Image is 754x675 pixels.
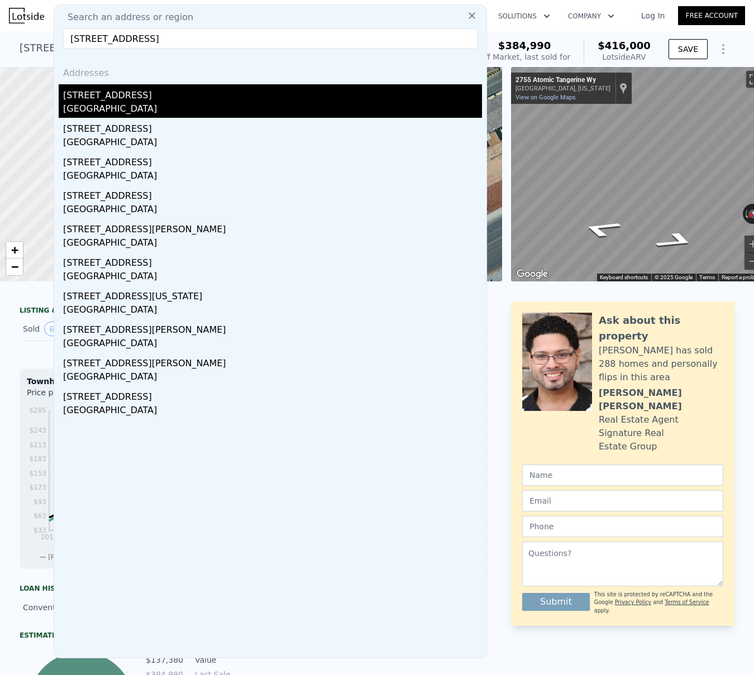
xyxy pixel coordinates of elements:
[63,136,482,151] div: [GEOGRAPHIC_DATA]
[63,352,482,370] div: [STREET_ADDRESS][PERSON_NAME]
[665,599,709,605] a: Terms of Service
[63,252,482,270] div: [STREET_ADDRESS]
[63,203,482,218] div: [GEOGRAPHIC_DATA]
[564,216,638,242] path: Go Northeast, Atomic Tangerine Wy
[522,490,723,511] input: Email
[63,185,482,203] div: [STREET_ADDRESS]
[599,386,723,413] div: [PERSON_NAME] [PERSON_NAME]
[514,267,551,281] a: Open this area in Google Maps (opens a new window)
[23,322,122,336] div: Sold
[63,102,482,118] div: [GEOGRAPHIC_DATA]
[63,270,482,285] div: [GEOGRAPHIC_DATA]
[628,10,678,21] a: Log In
[599,427,723,453] div: Signature Real Estate Group
[63,319,482,337] div: [STREET_ADDRESS][PERSON_NAME]
[522,593,590,611] button: Submit
[20,584,243,593] div: Loan history from public records
[599,344,723,384] div: [PERSON_NAME] has sold 288 homes and personally flips in this area
[63,84,482,102] div: [STREET_ADDRESS]
[522,516,723,537] input: Phone
[34,498,46,506] tspan: $93
[63,370,482,386] div: [GEOGRAPHIC_DATA]
[678,6,745,25] a: Free Account
[11,260,18,274] span: −
[598,40,651,51] span: $416,000
[699,274,715,280] a: Terms
[594,591,723,615] div: This site is protected by reCAPTCHA and the Google and apply.
[11,243,18,257] span: +
[29,455,46,463] tspan: $183
[27,376,236,387] div: Townhouses Median Sale
[63,218,482,236] div: [STREET_ADDRESS][PERSON_NAME]
[638,228,714,254] path: Go West, Atomic Tangerine Wy
[34,512,46,520] tspan: $63
[712,38,734,60] button: Show Options
[20,631,243,640] div: Estimated Equity
[498,40,551,51] span: $384,990
[29,441,46,449] tspan: $213
[29,427,46,434] tspan: $243
[63,404,482,419] div: [GEOGRAPHIC_DATA]
[29,406,46,414] tspan: $285
[599,313,723,344] div: Ask about this property
[655,274,693,280] span: © 2025 Google
[59,11,193,24] span: Search an address or region
[63,337,482,352] div: [GEOGRAPHIC_DATA]
[479,51,570,63] div: Off Market, last sold for
[63,386,482,404] div: [STREET_ADDRESS]
[34,526,46,534] tspan: $33
[63,285,482,303] div: [STREET_ADDRESS][US_STATE]
[514,267,551,281] img: Google
[516,76,610,85] div: 2755 Atomic Tangerine Wy
[48,553,117,561] span: [PERSON_NAME] Co.
[20,306,243,317] div: LISTING & SALE HISTORY
[669,39,708,59] button: SAVE
[599,413,679,427] div: Real Estate Agent
[598,51,651,63] div: Lotside ARV
[27,387,131,405] div: Price per Square Foot
[63,118,482,136] div: [STREET_ADDRESS]
[559,6,623,26] button: Company
[615,599,651,605] a: Privacy Policy
[743,204,749,224] button: Rotate counterclockwise
[9,8,44,23] img: Lotside
[63,303,482,319] div: [GEOGRAPHIC_DATA]
[63,151,482,169] div: [STREET_ADDRESS]
[193,654,243,666] td: Value
[20,40,233,56] div: [STREET_ADDRESS] , Enterprise , NV 89183
[6,242,23,258] a: Zoom in
[522,465,723,486] input: Name
[63,28,478,49] input: Enter an address, city, region, neighborhood or zip code
[41,533,58,541] tspan: 2012
[63,169,482,185] div: [GEOGRAPHIC_DATA]
[6,258,23,275] a: Zoom out
[29,470,46,477] tspan: $153
[489,6,559,26] button: Solutions
[59,58,482,84] div: Addresses
[23,602,102,613] div: Conventional
[619,82,627,94] a: Show location on map
[29,483,46,491] tspan: $123
[63,236,482,252] div: [GEOGRAPHIC_DATA]
[600,274,648,281] button: Keyboard shortcuts
[142,654,184,666] td: $137,380
[44,322,68,336] button: View historical data
[516,94,576,101] a: View on Google Maps
[516,85,610,92] div: [GEOGRAPHIC_DATA], [US_STATE]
